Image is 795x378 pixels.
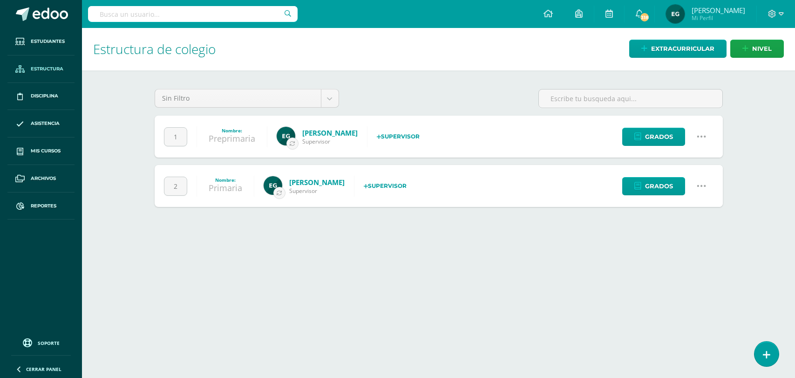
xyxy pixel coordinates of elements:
[645,178,673,195] span: Grados
[639,12,650,22] span: 318
[645,128,673,145] span: Grados
[31,147,61,155] span: Mis cursos
[629,40,727,58] a: Extracurricular
[31,120,60,127] span: Asistencia
[730,40,784,58] a: nivel
[31,92,58,100] span: Disciplina
[752,40,772,57] span: nivel
[93,40,216,58] span: Estructura de colegio
[622,128,685,146] a: Grados
[7,165,75,192] a: Archivos
[31,175,56,182] span: Archivos
[302,128,358,137] a: [PERSON_NAME]
[651,40,714,57] span: Extracurricular
[209,133,255,144] a: Preprimaria
[7,137,75,165] a: Mis cursos
[38,340,60,346] span: Soporte
[302,137,358,145] span: Supervisor
[222,127,242,134] strong: Nombre:
[162,89,314,107] span: Sin Filtro
[692,6,745,15] span: [PERSON_NAME]
[7,28,75,55] a: Estudiantes
[7,55,75,83] a: Estructura
[31,202,56,210] span: Reportes
[11,336,71,349] a: Soporte
[215,177,236,183] strong: Nombre:
[539,89,722,108] input: Escribe tu busqueda aqui...
[377,133,420,140] strong: Supervisor
[289,187,345,195] span: Supervisor
[364,182,407,189] strong: Supervisor
[7,83,75,110] a: Disciplina
[209,182,242,193] a: Primaria
[31,38,65,45] span: Estudiantes
[155,89,339,107] a: Sin Filtro
[622,177,685,195] a: Grados
[692,14,745,22] span: Mi Perfil
[289,178,345,187] a: [PERSON_NAME]
[26,366,61,372] span: Cerrar panel
[7,110,75,137] a: Asistencia
[277,127,295,145] img: c89f29540b4323524ac71080a709b5e3.png
[31,65,63,73] span: Estructura
[88,6,298,22] input: Busca un usuario...
[7,192,75,220] a: Reportes
[666,5,685,23] img: 4615313cb8110bcdf70a3d7bb033b77e.png
[264,176,282,195] img: c89f29540b4323524ac71080a709b5e3.png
